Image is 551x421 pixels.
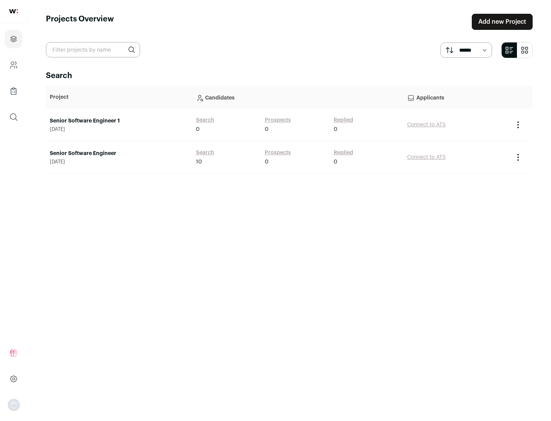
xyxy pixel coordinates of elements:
[334,158,337,166] span: 0
[334,116,353,124] a: Replied
[8,399,20,411] img: nopic.png
[407,155,446,160] a: Connect to ATS
[50,126,188,132] span: [DATE]
[46,42,140,57] input: Filter projects by name
[5,82,23,100] a: Company Lists
[46,70,533,81] h2: Search
[472,14,533,30] a: Add new Project
[9,9,18,13] img: wellfound-shorthand-0d5821cbd27db2630d0214b213865d53afaa358527fdda9d0ea32b1df1b89c2c.svg
[407,90,506,105] p: Applicants
[5,56,23,74] a: Company and ATS Settings
[265,158,269,166] span: 0
[196,116,214,124] a: Search
[514,153,523,162] button: Project Actions
[334,126,337,133] span: 0
[334,149,353,157] a: Replied
[8,399,20,411] button: Open dropdown
[50,117,188,125] a: Senior Software Engineer 1
[5,30,23,48] a: Projects
[196,158,202,166] span: 10
[50,93,188,101] p: Project
[514,120,523,129] button: Project Actions
[196,149,214,157] a: Search
[50,159,188,165] span: [DATE]
[196,90,399,105] p: Candidates
[265,149,291,157] a: Prospects
[407,122,446,127] a: Connect to ATS
[50,150,188,157] a: Senior Software Engineer
[265,116,291,124] a: Prospects
[265,126,269,133] span: 0
[196,126,200,133] span: 0
[46,14,114,30] h1: Projects Overview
